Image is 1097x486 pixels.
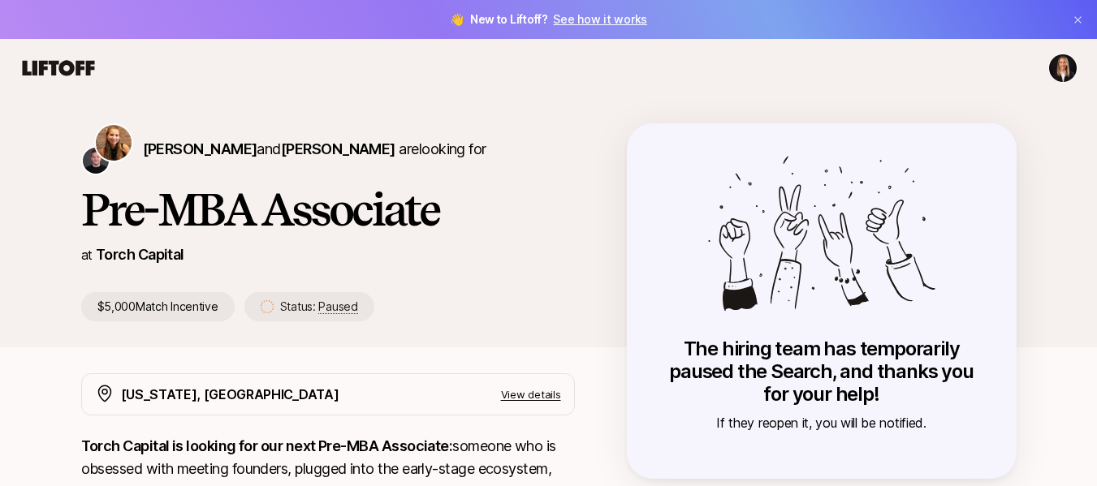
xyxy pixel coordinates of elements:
span: 👋 New to Liftoff? [450,10,647,29]
p: [US_STATE], [GEOGRAPHIC_DATA] [121,384,339,405]
p: Status: [280,297,358,316]
button: Sofia Halgren [1048,54,1078,83]
a: See how it works [553,12,647,26]
p: $5,000 Match Incentive [81,292,235,321]
p: are looking for [143,138,486,161]
strong: Torch Capital is looking for our next Pre-MBA Associate: [81,437,453,454]
span: Paused [318,299,357,314]
img: Sofia Halgren [1049,54,1077,82]
p: at [81,244,93,265]
span: [PERSON_NAME] [281,140,395,157]
span: and [257,140,395,157]
img: Christopher Harper [83,148,109,174]
p: The hiring team has temporarily paused the Search, and thanks you for your help! [659,338,984,406]
img: Katie Reiner [96,125,132,161]
a: Torch Capital [96,246,184,263]
p: If they reopen it, you will be notified. [659,412,984,433]
span: [PERSON_NAME] [143,140,257,157]
p: View details [501,386,561,402]
h1: Pre-MBA Associate [81,185,575,234]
